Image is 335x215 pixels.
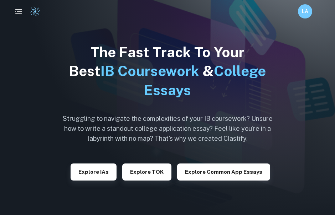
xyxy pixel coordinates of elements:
h6: Struggling to navigate the complexities of your IB coursework? Unsure how to write a standout col... [57,114,278,144]
button: Explore TOK [122,163,171,181]
button: Explore IAs [71,163,117,181]
a: Explore TOK [122,168,171,175]
a: Explore Common App essays [177,168,270,175]
button: LA [298,4,312,18]
span: IB Coursework [100,63,199,79]
a: Explore IAs [71,168,117,175]
h1: The Fast Track To Your Best & [57,43,278,100]
button: Explore Common App essays [177,163,270,181]
img: Clastify logo [30,6,41,17]
a: Clastify logo [26,6,41,17]
h6: LA [301,7,309,15]
span: College Essays [144,63,266,98]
